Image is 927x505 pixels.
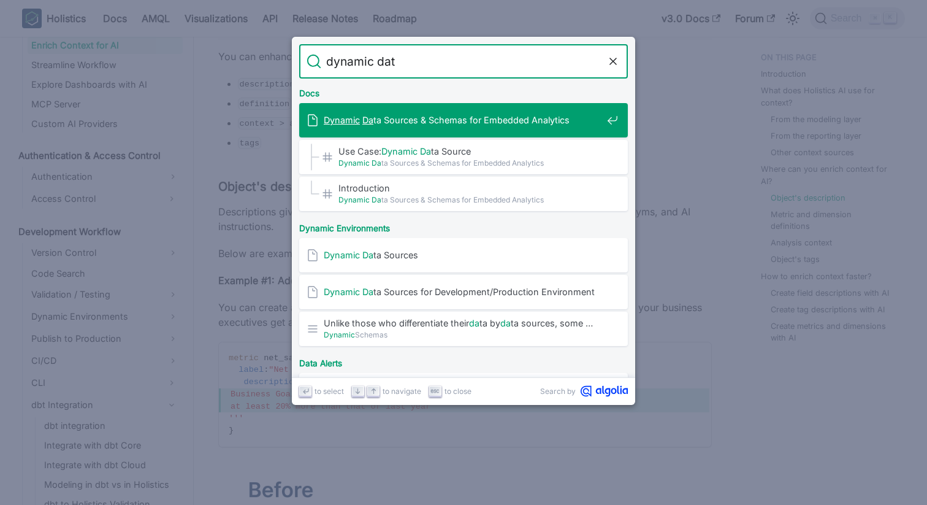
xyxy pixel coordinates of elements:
span: to navigate [383,385,421,397]
a: Search byAlgolia [540,385,628,397]
mark: da [469,318,479,328]
mark: Da [362,115,373,125]
mark: Dynamic [324,330,355,339]
span: to close [444,385,471,397]
span: Schemas [324,329,602,341]
span: to select [315,385,344,397]
a: Introduction​Dynamic Data Sources & Schemas for Embedded Analytics [299,177,628,211]
span: ta Sources & Schemas for Embedded Analytics [338,194,602,206]
mark: Da [372,158,381,168]
a: Unlike those who differentiate theirdata bydata sources, some …DynamicSchemas [299,312,628,346]
span: ta Sources [324,249,602,261]
a: Dynamic Data Sources & Schemas for Embedded Analytics [299,103,628,137]
svg: Escape key [430,387,440,396]
a: Data Alert:DynamicVariable Support​Data Alerts [299,373,628,407]
svg: Enter key [301,387,310,396]
span: Use Case: ta Source​ [338,145,602,157]
svg: Algolia [581,385,628,397]
div: Docs [297,79,630,103]
mark: Dynamic [381,146,418,156]
span: Introduction​ [338,182,602,194]
svg: Arrow up [369,387,378,396]
span: ta Sources & Schemas for Embedded Analytics [324,114,602,126]
mark: Dynamic [324,287,360,297]
div: Data Alerts [297,349,630,373]
svg: Arrow down [353,387,362,396]
span: Unlike those who differentiate their ta by ta sources, some … [324,317,602,329]
mark: Dynamic [324,115,360,125]
span: ta Sources for Development/Production Environment [324,286,602,298]
mark: da [500,318,511,328]
input: Search docs [321,44,606,79]
mark: Da [372,195,381,204]
mark: Da [362,287,373,297]
div: Dynamic Environments [297,214,630,238]
a: Use Case:Dynamic Data Source​Dynamic Data Sources & Schemas for Embedded Analytics [299,140,628,174]
mark: Dynamic [338,195,370,204]
mark: Dynamic [324,250,360,260]
button: Clear the query [606,54,620,69]
span: Search by [540,385,576,397]
mark: Da [362,250,373,260]
a: Dynamic Data Sources for Development/Production Environment [299,275,628,309]
a: Dynamic Data Sources [299,238,628,272]
mark: Da [420,146,431,156]
mark: Dynamic [338,158,370,168]
span: ta Sources & Schemas for Embedded Analytics [338,157,602,169]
